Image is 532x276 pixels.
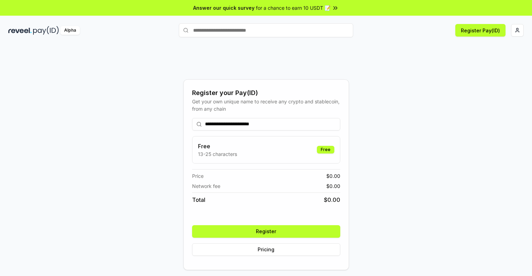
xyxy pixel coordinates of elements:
[324,196,340,204] span: $ 0.00
[192,182,220,190] span: Network fee
[317,146,334,153] div: Free
[192,196,205,204] span: Total
[8,26,32,35] img: reveel_dark
[60,26,80,35] div: Alpha
[198,142,237,150] h3: Free
[193,4,254,11] span: Answer our quick survey
[455,24,506,37] button: Register Pay(ID)
[326,172,340,180] span: $ 0.00
[326,182,340,190] span: $ 0.00
[192,98,340,112] div: Get your own unique name to receive any crypto and stablecoin, from any chain
[192,172,204,180] span: Price
[198,150,237,158] p: 13-25 characters
[192,243,340,256] button: Pricing
[33,26,59,35] img: pay_id
[192,88,340,98] div: Register your Pay(ID)
[256,4,330,11] span: for a chance to earn 10 USDT 📝
[192,225,340,238] button: Register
